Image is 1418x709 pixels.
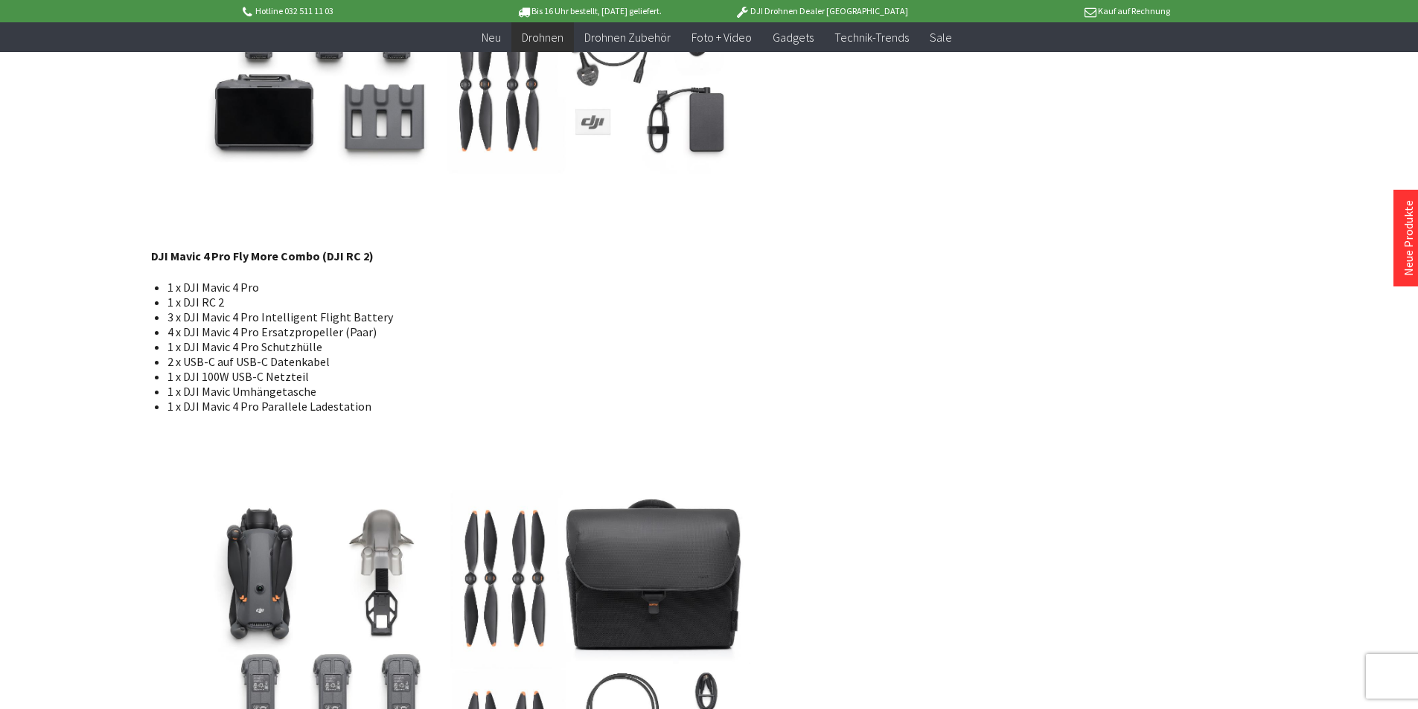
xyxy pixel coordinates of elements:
[938,2,1170,20] p: Kauf auf Rechnung
[167,295,787,309] li: 1 x DJI RC 2
[705,2,937,20] p: DJI Drohnen Dealer [GEOGRAPHIC_DATA]
[473,2,705,20] p: Bis 16 Uhr bestellt, [DATE] geliefert.
[167,280,787,295] li: 1 x DJI Mavic 4 Pro
[574,22,681,53] a: Drohnen Zubehör
[834,30,909,45] span: Technik-Trends
[930,30,952,45] span: Sale
[167,324,787,339] li: 4 x DJI Mavic 4 Pro Ersatzpropeller (Paar)
[167,354,787,369] li: 2 x USB-C auf USB-C Datenkabel
[1401,200,1416,276] a: Neue Produkte
[482,30,501,45] span: Neu
[471,22,511,53] a: Neu
[167,309,787,324] li: 3 x DJI Mavic 4 Pro Intelligent Flight Battery
[240,2,473,20] p: Hotline 032 511 11 03
[167,384,787,399] li: 1 x DJI Mavic Umhängetasche
[511,22,574,53] a: Drohnen
[773,30,814,45] span: Gadgets
[167,339,787,354] li: 1 x DJI Mavic 4 Pro Schutzhülle
[824,22,919,53] a: Technik-Trends
[167,399,787,414] li: 1 x DJI Mavic 4 Pro Parallele Ladestation
[681,22,762,53] a: Foto + Video
[584,30,671,45] span: Drohnen Zubehör
[692,30,752,45] span: Foto + Video
[167,369,787,384] li: 1 x DJI 100W USB-C Netzteil
[151,248,374,263] strong: DJI Mavic 4 Pro Fly More Combo (DJI RC 2)
[919,22,962,53] a: Sale
[762,22,824,53] a: Gadgets
[522,30,563,45] span: Drohnen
